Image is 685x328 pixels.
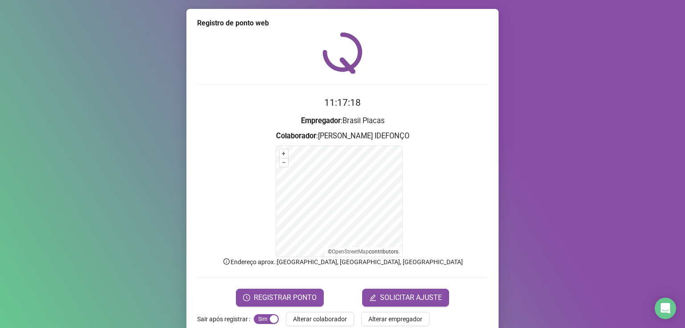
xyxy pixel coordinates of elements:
[369,294,376,301] span: edit
[197,115,488,127] h3: : Brasil Placas
[324,97,361,108] time: 11:17:18
[254,292,317,303] span: REGISTRAR PONTO
[236,289,324,307] button: REGISTRAR PONTO
[293,314,347,324] span: Alterar colaborador
[276,132,316,140] strong: Colaborador
[223,257,231,266] span: info-circle
[332,249,369,255] a: OpenStreetMap
[361,312,429,326] button: Alterar empregador
[197,257,488,267] p: Endereço aprox. : [GEOGRAPHIC_DATA], [GEOGRAPHIC_DATA], [GEOGRAPHIC_DATA]
[655,298,676,319] div: Open Intercom Messenger
[328,249,400,255] li: © contributors.
[197,18,488,29] div: Registro de ponto web
[368,314,422,324] span: Alterar empregador
[380,292,442,303] span: SOLICITAR AJUSTE
[362,289,449,307] button: editSOLICITAR AJUSTE
[301,116,341,125] strong: Empregador
[243,294,250,301] span: clock-circle
[197,130,488,142] h3: : [PERSON_NAME] IDEFONÇO
[286,312,354,326] button: Alterar colaborador
[280,158,288,167] button: –
[197,312,254,326] label: Sair após registrar
[322,32,363,74] img: QRPoint
[280,149,288,158] button: +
